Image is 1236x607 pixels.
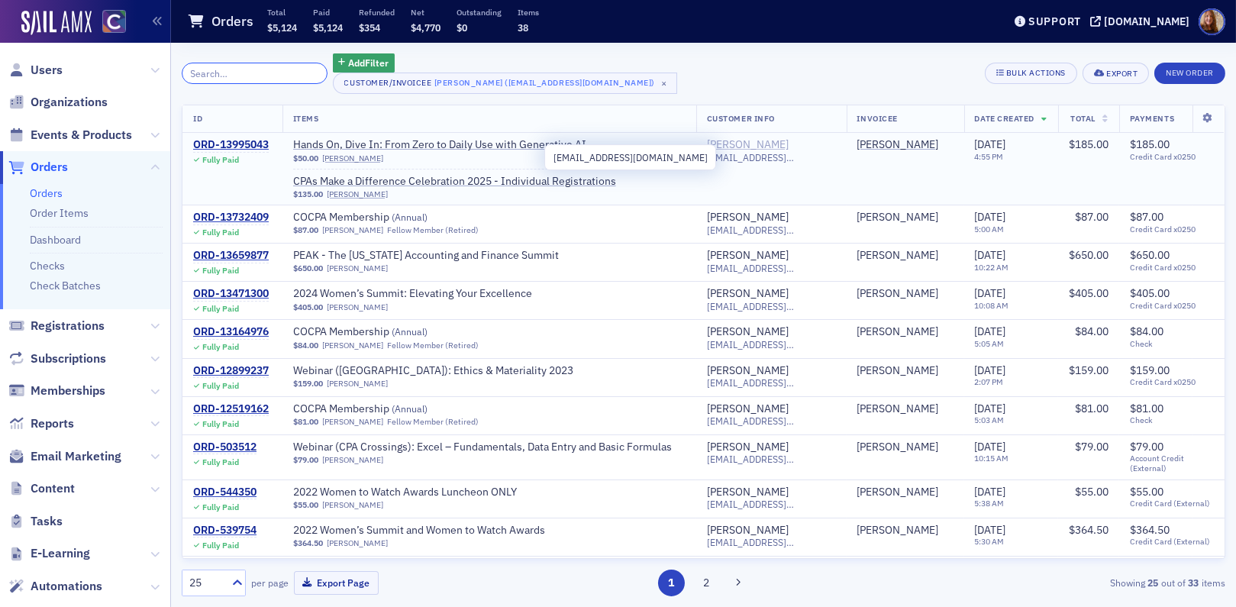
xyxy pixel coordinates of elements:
span: $81.00 [1130,402,1163,415]
div: ORD-539754 [193,524,257,538]
span: Credit Card x0250 [1130,377,1214,387]
div: [PERSON_NAME] [857,211,939,224]
div: ORD-503512 [193,441,257,454]
a: [PERSON_NAME] [857,364,939,378]
span: $650.00 [1130,248,1170,262]
span: $185.00 [1069,137,1109,151]
a: Registrations [8,318,105,334]
span: [DATE] [975,248,1006,262]
a: COCPA Membership (Annual) [293,211,486,224]
div: [PERSON_NAME] [707,364,789,378]
span: $79.00 [293,455,318,465]
a: [PERSON_NAME] [707,138,789,152]
div: Fully Paid [202,342,239,352]
button: New Order [1154,63,1225,84]
span: $650.00 [293,263,323,273]
span: [EMAIL_ADDRESS][DOMAIN_NAME] [707,499,836,510]
p: Total [267,7,297,18]
a: [PERSON_NAME] [857,138,939,152]
span: 38 [518,21,528,34]
span: ( Annual ) [392,325,428,337]
div: [PERSON_NAME] [707,325,789,339]
a: ORD-13164976 [193,325,269,339]
a: Automations [8,578,102,595]
span: $5,124 [313,21,343,34]
span: $405.00 [1130,286,1170,300]
a: [PERSON_NAME] [707,402,789,416]
span: Tasks [31,513,63,530]
span: 2022 Women’s Summit and Women to Watch Awards [293,524,545,538]
a: [PERSON_NAME] [327,263,388,273]
span: $79.00 [1075,440,1109,454]
div: ORD-13659877 [193,249,269,263]
a: ORD-12899237 [193,364,269,378]
span: Check [1130,339,1214,349]
span: $50.00 [293,153,318,163]
div: [PERSON_NAME] ([EMAIL_ADDRESS][DOMAIN_NAME]) [434,75,655,90]
span: Date Created [975,113,1034,124]
a: Orders [30,186,63,200]
span: $55.00 [1130,485,1163,499]
span: $87.00 [1075,210,1109,224]
a: [PERSON_NAME] [322,500,383,510]
span: Credit Card x0250 [1130,301,1214,311]
div: Fully Paid [202,502,239,512]
button: Export [1083,63,1149,84]
a: Subscriptions [8,350,106,367]
div: Fully Paid [202,419,239,429]
a: 2024 Women’s Summit: Elevating Your Excellence [293,287,532,301]
time: 5:30 AM [975,536,1005,547]
label: per page [251,576,289,589]
span: Payments [1130,113,1174,124]
span: $364.50 [1069,523,1109,537]
div: Fully Paid [202,266,239,276]
span: [DATE] [975,210,1006,224]
a: E-Learning [8,545,90,562]
span: $364.50 [293,538,323,548]
a: Webinar (CPA Crossings): Excel – Fundamentals, Data Entry and Basic Formulas [293,441,672,454]
span: Organizations [31,94,108,111]
div: Fellow Member (Retired) [387,341,479,350]
span: $405.00 [1069,286,1109,300]
span: [DATE] [975,137,1006,151]
div: [PERSON_NAME] [857,441,939,454]
button: Export Page [294,571,379,595]
span: $84.00 [293,341,318,350]
span: Total [1070,113,1096,124]
a: PEAK - The [US_STATE] Accounting and Finance Summit [293,249,559,263]
a: Orders [8,159,68,176]
span: Louise Hunter [857,441,954,454]
div: [PERSON_NAME] [857,402,939,416]
span: COCPA Membership [293,325,486,339]
div: Bulk Actions [1006,69,1066,77]
div: ORD-13732409 [193,211,269,224]
span: COCPA Membership [293,211,486,224]
span: PEAK - The Colorado Accounting and Finance Summit [293,249,559,263]
div: Fellow Member (Retired) [387,225,479,235]
span: Subscriptions [31,350,106,367]
a: ORD-13995043 [193,138,269,152]
a: Reports [8,415,74,432]
h1: Orders [211,12,253,31]
a: [PERSON_NAME] [322,153,383,163]
span: Credit Card x0250 [1130,263,1214,273]
a: Organizations [8,94,108,111]
a: Order Items [30,206,89,220]
span: Credit Card (External) [1130,499,1214,509]
span: $87.00 [1130,210,1163,224]
span: Louise Hunter [857,138,954,152]
span: Profile [1199,8,1225,35]
span: $135.00 [293,189,323,199]
time: 5:05 AM [975,338,1005,349]
div: [PERSON_NAME] [707,249,789,263]
span: [EMAIL_ADDRESS][DOMAIN_NAME] [707,415,836,427]
a: [PERSON_NAME] [707,524,789,538]
div: [PERSON_NAME] [707,211,789,224]
span: $354 [359,21,380,34]
button: AddFilter [333,53,395,73]
span: $159.00 [293,379,323,389]
span: $159.00 [1130,363,1170,377]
